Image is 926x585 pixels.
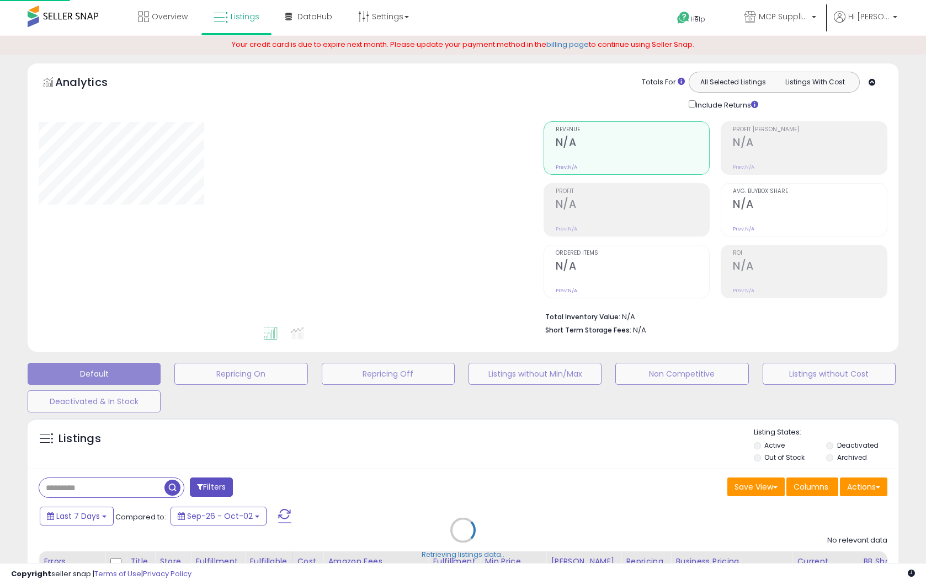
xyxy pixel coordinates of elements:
span: Revenue [556,127,710,133]
span: N/A [633,325,646,335]
i: Get Help [677,11,690,25]
span: Help [690,14,705,24]
span: ROI [733,250,887,256]
span: Hi [PERSON_NAME] [848,11,890,22]
h5: Analytics [55,74,129,93]
button: Repricing On [174,363,307,385]
button: Non Competitive [615,363,748,385]
div: seller snap | | [11,569,191,579]
button: Listings without Cost [763,363,896,385]
b: Total Inventory Value: [545,312,620,321]
a: Hi [PERSON_NAME] [834,11,897,36]
span: Profit [556,189,710,195]
span: Overview [152,11,188,22]
h2: N/A [733,198,887,213]
span: DataHub [297,11,332,22]
span: Listings [231,11,259,22]
span: Ordered Items [556,250,710,256]
h2: N/A [733,260,887,275]
button: Default [28,363,161,385]
small: Prev: N/A [556,287,577,294]
span: Avg. Buybox Share [733,189,887,195]
div: Totals For [642,77,685,88]
small: Prev: N/A [733,164,754,170]
a: billing page [546,39,589,50]
div: Retrieving listings data.. [422,549,504,559]
h2: N/A [556,260,710,275]
small: Prev: N/A [556,226,577,232]
small: Prev: N/A [556,164,577,170]
span: MCP Supplies [759,11,808,22]
h2: N/A [733,136,887,151]
small: Prev: N/A [733,226,754,232]
button: Repricing Off [322,363,455,385]
button: Deactivated & In Stock [28,390,161,412]
button: All Selected Listings [692,75,774,89]
li: N/A [545,309,879,323]
small: Prev: N/A [733,287,754,294]
div: Include Returns [680,98,771,111]
h2: N/A [556,136,710,151]
span: Your credit card is due to expire next month. Please update your payment method in the to continu... [232,39,694,50]
button: Listings With Cost [774,75,856,89]
span: Profit [PERSON_NAME] [733,127,887,133]
h2: N/A [556,198,710,213]
a: Help [668,3,727,36]
strong: Copyright [11,568,51,579]
b: Short Term Storage Fees: [545,325,631,335]
button: Listings without Min/Max [469,363,602,385]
